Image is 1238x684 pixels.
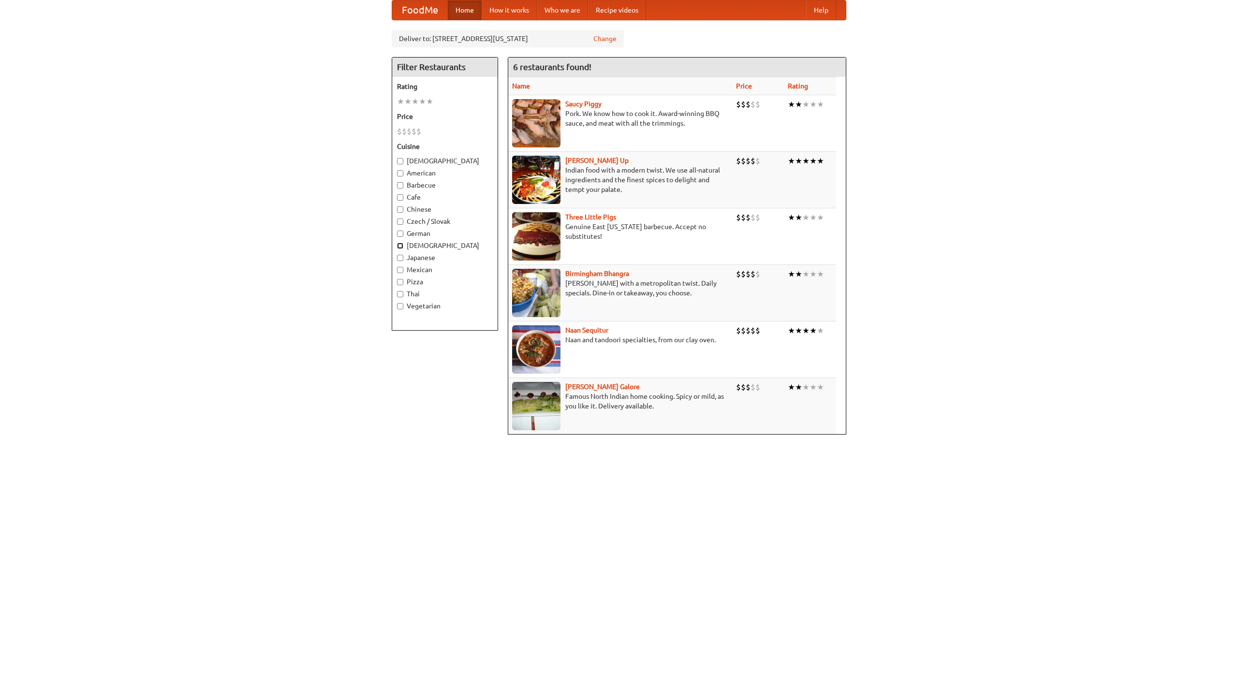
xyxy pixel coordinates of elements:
[397,82,493,91] h5: Rating
[736,82,752,90] a: Price
[397,180,493,190] label: Barbecue
[412,126,416,137] li: $
[397,112,493,121] h5: Price
[397,126,402,137] li: $
[817,99,824,110] li: ★
[817,156,824,166] li: ★
[419,96,426,107] li: ★
[741,269,746,279] li: $
[397,243,403,249] input: [DEMOGRAPHIC_DATA]
[755,382,760,393] li: $
[397,158,403,164] input: [DEMOGRAPHIC_DATA]
[537,0,588,20] a: Who we are
[397,303,403,309] input: Vegetarian
[810,269,817,279] li: ★
[448,0,482,20] a: Home
[746,269,751,279] li: $
[751,382,755,393] li: $
[512,156,560,204] img: curryup.jpg
[788,212,795,223] li: ★
[397,279,403,285] input: Pizza
[810,382,817,393] li: ★
[746,325,751,336] li: $
[512,82,530,90] a: Name
[565,100,602,108] a: Saucy Piggy
[788,382,795,393] li: ★
[741,325,746,336] li: $
[397,192,493,202] label: Cafe
[565,270,629,277] a: Birmingham Bhangra
[802,269,810,279] li: ★
[795,99,802,110] li: ★
[397,170,403,176] input: American
[397,217,493,226] label: Czech / Slovak
[397,255,403,261] input: Japanese
[392,58,498,77] h4: Filter Restaurants
[392,30,624,47] div: Deliver to: [STREET_ADDRESS][US_STATE]
[512,382,560,430] img: currygalore.jpg
[795,325,802,336] li: ★
[512,99,560,147] img: saucy.jpg
[817,212,824,223] li: ★
[397,156,493,166] label: [DEMOGRAPHIC_DATA]
[806,0,836,20] a: Help
[397,301,493,311] label: Vegetarian
[512,335,728,345] p: Naan and tandoori specialties, from our clay oven.
[736,212,741,223] li: $
[746,156,751,166] li: $
[512,278,728,298] p: [PERSON_NAME] with a metropolitan twist. Daily specials. Dine-in or takeaway, you choose.
[565,383,640,391] a: [PERSON_NAME] Galore
[788,325,795,336] li: ★
[565,157,629,164] a: [PERSON_NAME] Up
[416,126,421,137] li: $
[736,325,741,336] li: $
[565,326,608,334] b: Naan Sequitur
[788,269,795,279] li: ★
[795,212,802,223] li: ★
[407,126,412,137] li: $
[810,156,817,166] li: ★
[426,96,433,107] li: ★
[810,99,817,110] li: ★
[736,382,741,393] li: $
[512,109,728,128] p: Pork. We know how to cook it. Award-winning BBQ sauce, and meat with all the trimmings.
[512,212,560,261] img: littlepigs.jpg
[802,156,810,166] li: ★
[736,99,741,110] li: $
[810,325,817,336] li: ★
[392,0,448,20] a: FoodMe
[746,212,751,223] li: $
[817,269,824,279] li: ★
[788,82,808,90] a: Rating
[736,156,741,166] li: $
[593,34,617,44] a: Change
[755,212,760,223] li: $
[397,241,493,250] label: [DEMOGRAPHIC_DATA]
[741,212,746,223] li: $
[755,99,760,110] li: $
[817,325,824,336] li: ★
[402,126,407,137] li: $
[741,99,746,110] li: $
[513,62,591,72] ng-pluralize: 6 restaurants found!
[795,382,802,393] li: ★
[588,0,646,20] a: Recipe videos
[788,156,795,166] li: ★
[397,182,403,189] input: Barbecue
[788,99,795,110] li: ★
[755,156,760,166] li: $
[751,269,755,279] li: $
[397,218,403,225] input: Czech / Slovak
[802,325,810,336] li: ★
[397,277,493,287] label: Pizza
[751,156,755,166] li: $
[412,96,419,107] li: ★
[810,212,817,223] li: ★
[751,325,755,336] li: $
[397,231,403,237] input: German
[746,382,751,393] li: $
